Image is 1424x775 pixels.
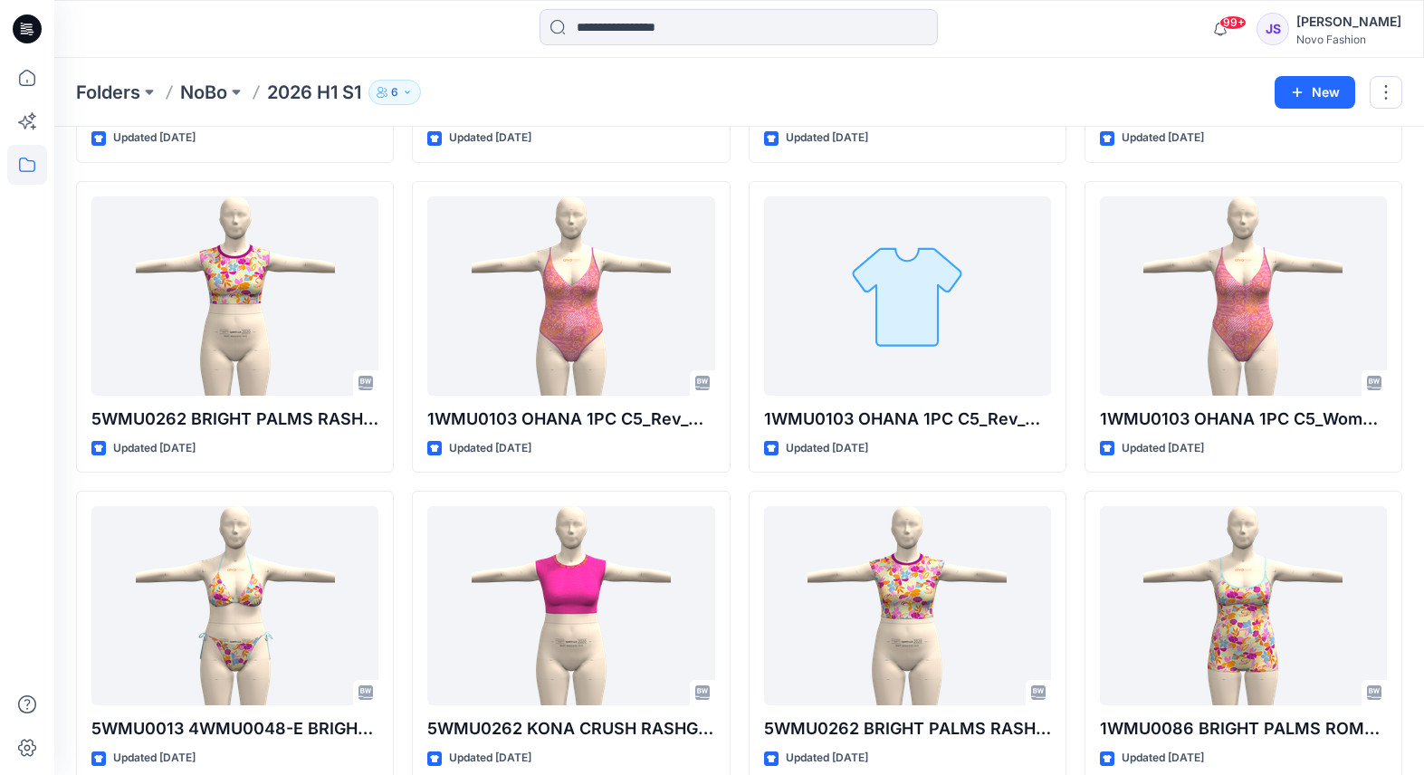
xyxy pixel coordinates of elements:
a: Folders [76,80,140,105]
span: 99+ [1219,15,1247,30]
a: 1WMU0103 OHANA 1PC C5_Rev_Womens Swim 1pc [427,196,714,396]
p: Updated [DATE] [1122,129,1204,148]
p: 5WMU0013 4WMU0048-E BRIGHT PALMS REVERSIBLE 2PC_Womens Swim 2pc [91,716,378,742]
p: Updated [DATE] [113,749,196,768]
p: Updated [DATE] [449,439,531,458]
p: 1WMU0103 OHANA 1PC C5_Womens Swim 1pc [1100,407,1387,432]
p: 5WMU0262 BRIGHT PALMS RASHGUARD_Rev_Womens Swim Coverup [764,716,1051,742]
p: 5WMU0262 KONA CRUSH RASHGUARD_Womens Swim Coverup [427,716,714,742]
p: 5WMU0262 BRIGHT PALMS RASHGUARD_Womens Swim Coverup [91,407,378,432]
div: Novo Fashion [1296,33,1401,46]
p: 1WMU0086 BRIGHT PALMS ROMPER 1pc_Womes Swim 1pc [1100,716,1387,742]
a: 5WMU0013 4WMU0048-E BRIGHT PALMS REVERSIBLE 2PC_Womens Swim 2pc [91,506,378,705]
a: 1WMU0103 OHANA 1PC C5_Rev_Womens Swim 1pc [764,196,1051,396]
p: Updated [DATE] [1122,439,1204,458]
a: 1WMU0103 OHANA 1PC C5_Womens Swim 1pc [1100,196,1387,396]
p: 6 [391,82,398,102]
p: Updated [DATE] [786,749,868,768]
div: [PERSON_NAME] [1296,11,1401,33]
div: JS [1257,13,1289,45]
p: Updated [DATE] [1122,749,1204,768]
p: 1WMU0103 OHANA 1PC C5_Rev_Womens Swim 1pc [427,407,714,432]
a: 1WMU0086 BRIGHT PALMS ROMPER 1pc_Womes Swim 1pc [1100,506,1387,705]
p: Updated [DATE] [786,129,868,148]
p: Updated [DATE] [113,129,196,148]
p: Updated [DATE] [113,439,196,458]
p: 1WMU0103 OHANA 1PC C5_Rev_Womens Swim 1pc [764,407,1051,432]
a: 5WMU0262 KONA CRUSH RASHGUARD_Womens Swim Coverup [427,506,714,705]
p: Updated [DATE] [786,439,868,458]
button: New [1275,76,1355,109]
a: 5WMU0262 BRIGHT PALMS RASHGUARD_Womens Swim Coverup [91,196,378,396]
button: 6 [368,80,421,105]
a: 5WMU0262 BRIGHT PALMS RASHGUARD_Rev_Womens Swim Coverup [764,506,1051,705]
a: NoBo [180,80,227,105]
p: 2026 H1 S1 [267,80,361,105]
p: Updated [DATE] [449,129,531,148]
p: Updated [DATE] [449,749,531,768]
